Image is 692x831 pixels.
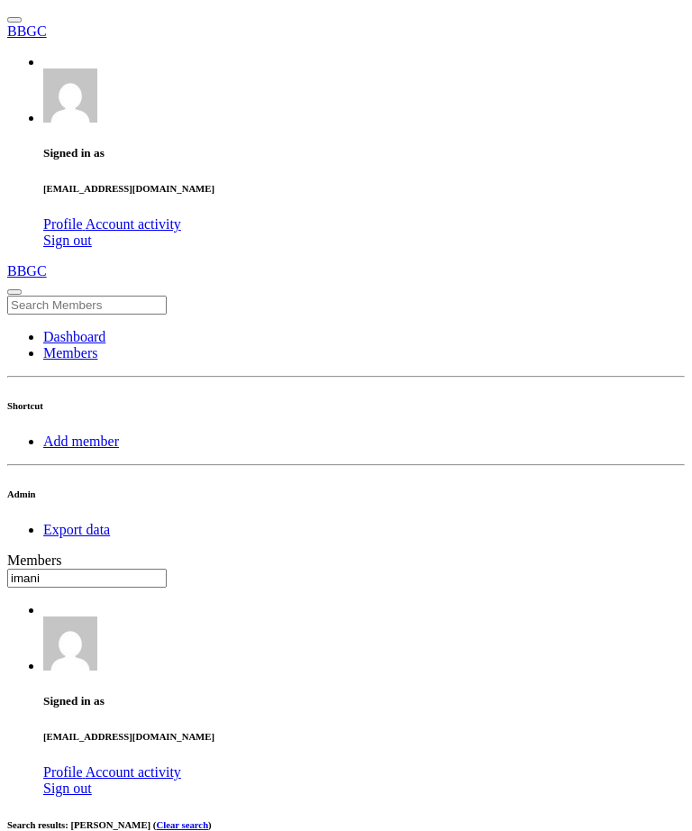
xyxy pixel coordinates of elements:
[7,17,22,23] button: Toggle navigation
[43,233,92,248] a: Sign out
[7,296,167,315] input: Search
[7,289,22,295] button: Toggle sidenav
[7,23,685,40] a: BBGC
[43,731,685,742] h6: [EMAIL_ADDRESS][DOMAIN_NAME]
[43,522,110,537] a: Export data
[43,694,685,708] h5: Signed in as
[86,216,181,232] a: Account activity
[43,183,685,194] h6: [EMAIL_ADDRESS][DOMAIN_NAME]
[86,764,181,780] a: Account activity
[7,489,685,499] h6: Admin
[43,764,86,780] a: Profile
[43,329,105,344] a: Dashboard
[156,819,208,830] a: Clear search
[43,764,83,780] span: Profile
[43,434,119,449] a: Add member
[43,345,97,361] a: Members
[43,216,83,232] span: Profile
[43,146,685,160] h5: Signed in as
[7,819,685,830] h6: Search results: [PERSON_NAME] ( )
[7,552,685,569] div: Members
[43,216,86,232] a: Profile
[43,781,92,796] a: Sign out
[7,263,685,279] a: BBGC
[7,400,685,411] h6: Shortcut
[7,569,167,588] input: Search members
